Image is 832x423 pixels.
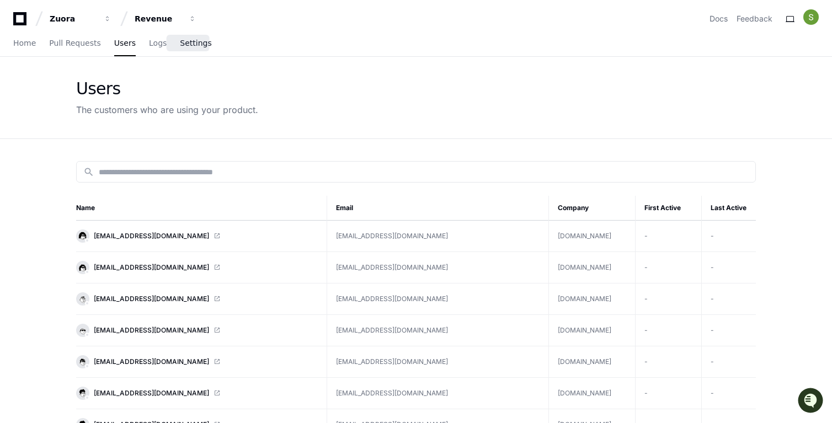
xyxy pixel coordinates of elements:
[45,9,116,29] button: Zuora
[797,387,826,416] iframe: Open customer support
[636,315,702,346] td: -
[702,346,756,378] td: -
[549,221,636,252] td: [DOMAIN_NAME]
[180,31,211,56] a: Settings
[636,346,702,378] td: -
[636,221,702,252] td: -
[149,31,167,56] a: Logs
[76,229,318,243] a: [EMAIL_ADDRESS][DOMAIN_NAME]
[76,196,327,221] th: Name
[76,355,318,368] a: [EMAIL_ADDRESS][DOMAIN_NAME]
[130,9,201,29] button: Revenue
[710,13,728,24] a: Docs
[76,387,318,400] a: [EMAIL_ADDRESS][DOMAIN_NAME]
[77,293,88,304] img: 7.svg
[149,40,167,46] span: Logs
[94,326,209,335] span: [EMAIL_ADDRESS][DOMAIN_NAME]
[76,292,318,306] a: [EMAIL_ADDRESS][DOMAIN_NAME]
[49,40,100,46] span: Pull Requests
[549,252,636,283] td: [DOMAIN_NAME]
[77,231,88,241] img: 16.svg
[76,79,258,99] div: Users
[114,31,136,56] a: Users
[702,196,756,221] th: Last Active
[549,315,636,346] td: [DOMAIN_NAME]
[13,40,36,46] span: Home
[549,346,636,378] td: [DOMAIN_NAME]
[549,283,636,315] td: [DOMAIN_NAME]
[76,103,258,116] div: The customers who are using your product.
[94,295,209,303] span: [EMAIL_ADDRESS][DOMAIN_NAME]
[38,82,181,93] div: Start new chat
[94,357,209,366] span: [EMAIL_ADDRESS][DOMAIN_NAME]
[702,252,756,283] td: -
[327,315,549,346] td: [EMAIL_ADDRESS][DOMAIN_NAME]
[11,44,201,62] div: Welcome
[636,252,702,283] td: -
[803,9,819,25] img: ACg8ocK1EaMfuvJmPejFpP1H_n0zHMfi6CcZBKQ2kbFwTFs0169v-A=s96-c
[737,13,772,24] button: Feedback
[327,283,549,315] td: [EMAIL_ADDRESS][DOMAIN_NAME]
[180,40,211,46] span: Settings
[77,325,88,335] img: 9.svg
[114,40,136,46] span: Users
[94,389,209,398] span: [EMAIL_ADDRESS][DOMAIN_NAME]
[135,13,182,24] div: Revenue
[38,93,160,102] div: We're offline, but we'll be back soon!
[327,346,549,378] td: [EMAIL_ADDRESS][DOMAIN_NAME]
[50,13,97,24] div: Zuora
[327,252,549,283] td: [EMAIL_ADDRESS][DOMAIN_NAME]
[702,315,756,346] td: -
[83,167,94,178] mat-icon: search
[11,11,33,33] img: PlayerZero
[702,283,756,315] td: -
[188,85,201,99] button: Start new chat
[77,388,88,398] img: 5.svg
[78,115,134,124] a: Powered byPylon
[702,378,756,409] td: -
[11,82,31,102] img: 1756235613930-3d25f9e4-fa56-45dd-b3ad-e072dfbd1548
[76,261,318,274] a: [EMAIL_ADDRESS][DOMAIN_NAME]
[327,378,549,409] td: [EMAIL_ADDRESS][DOMAIN_NAME]
[110,116,134,124] span: Pylon
[327,221,549,252] td: [EMAIL_ADDRESS][DOMAIN_NAME]
[702,221,756,252] td: -
[49,31,100,56] a: Pull Requests
[549,196,636,221] th: Company
[636,283,702,315] td: -
[636,196,702,221] th: First Active
[549,378,636,409] td: [DOMAIN_NAME]
[13,31,36,56] a: Home
[327,196,549,221] th: Email
[77,262,88,272] img: 3.svg
[636,378,702,409] td: -
[77,356,88,367] img: 12.svg
[76,324,318,337] a: [EMAIL_ADDRESS][DOMAIN_NAME]
[94,232,209,240] span: [EMAIL_ADDRESS][DOMAIN_NAME]
[94,263,209,272] span: [EMAIL_ADDRESS][DOMAIN_NAME]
